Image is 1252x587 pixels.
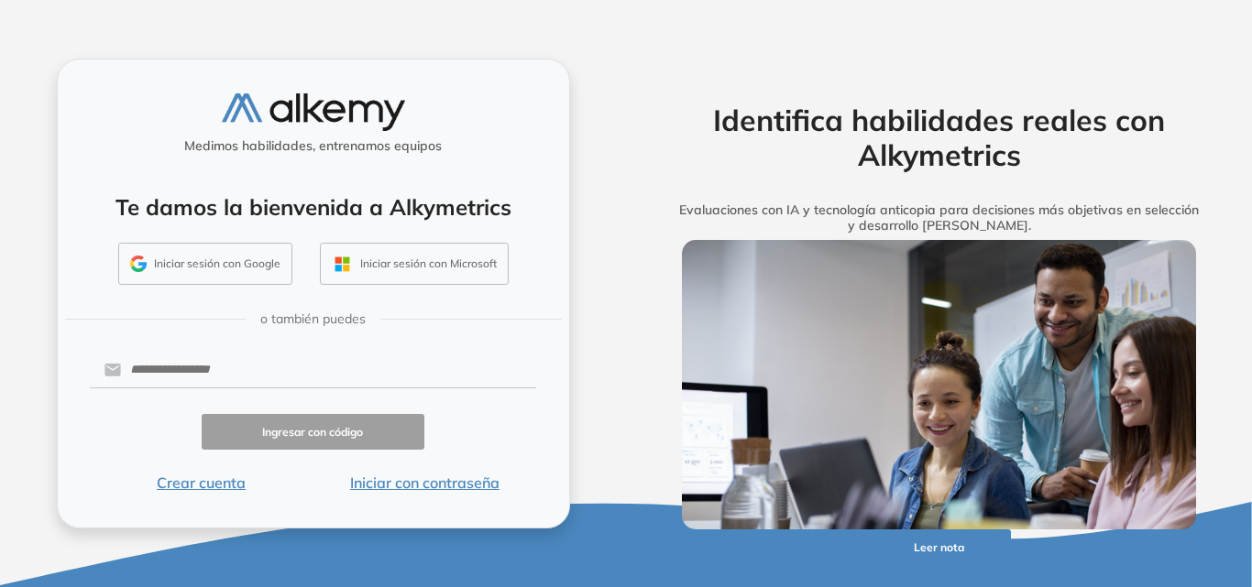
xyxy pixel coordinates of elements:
[313,472,536,494] button: Iniciar con contraseña
[202,414,425,450] button: Ingresar con código
[82,194,545,221] h4: Te damos la bienvenida a Alkymetrics
[130,255,147,272] img: GMAIL_ICON
[332,254,353,275] img: OUTLOOK_ICON
[653,103,1225,173] h2: Identifica habilidades reales con Alkymetrics
[222,93,405,131] img: logo-alkemy
[65,138,562,154] h5: Medimos habilidades, entrenamos equipos
[682,240,1197,529] img: img-more-info
[868,529,1011,565] button: Leer nota
[320,243,509,285] button: Iniciar sesión con Microsoft
[118,243,292,285] button: Iniciar sesión con Google
[90,472,313,494] button: Crear cuenta
[260,310,366,329] span: o también puedes
[653,202,1225,234] h5: Evaluaciones con IA y tecnología anticopia para decisiones más objetivas en selección y desarroll...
